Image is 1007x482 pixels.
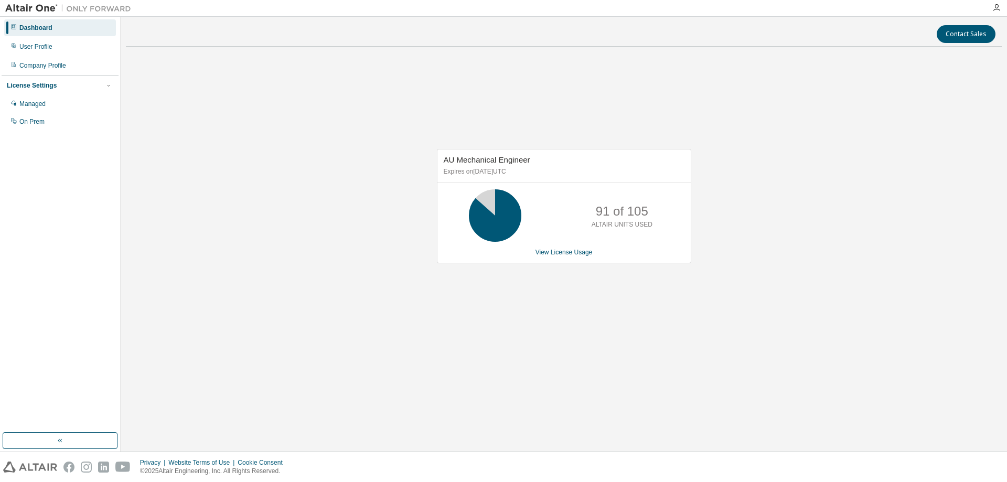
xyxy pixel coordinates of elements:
div: Privacy [140,458,168,467]
p: 91 of 105 [596,202,648,220]
img: Altair One [5,3,136,14]
img: instagram.svg [81,462,92,473]
div: Cookie Consent [238,458,288,467]
div: Company Profile [19,61,66,70]
span: AU Mechanical Engineer [444,155,530,164]
img: facebook.svg [63,462,74,473]
button: Contact Sales [937,25,995,43]
div: License Settings [7,81,57,90]
div: Website Terms of Use [168,458,238,467]
div: Dashboard [19,24,52,32]
a: View License Usage [535,249,593,256]
div: User Profile [19,42,52,51]
p: Expires on [DATE] UTC [444,167,682,176]
div: Managed [19,100,46,108]
img: altair_logo.svg [3,462,57,473]
p: ALTAIR UNITS USED [592,220,652,229]
img: linkedin.svg [98,462,109,473]
div: On Prem [19,117,45,126]
p: © 2025 Altair Engineering, Inc. All Rights Reserved. [140,467,289,476]
img: youtube.svg [115,462,131,473]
